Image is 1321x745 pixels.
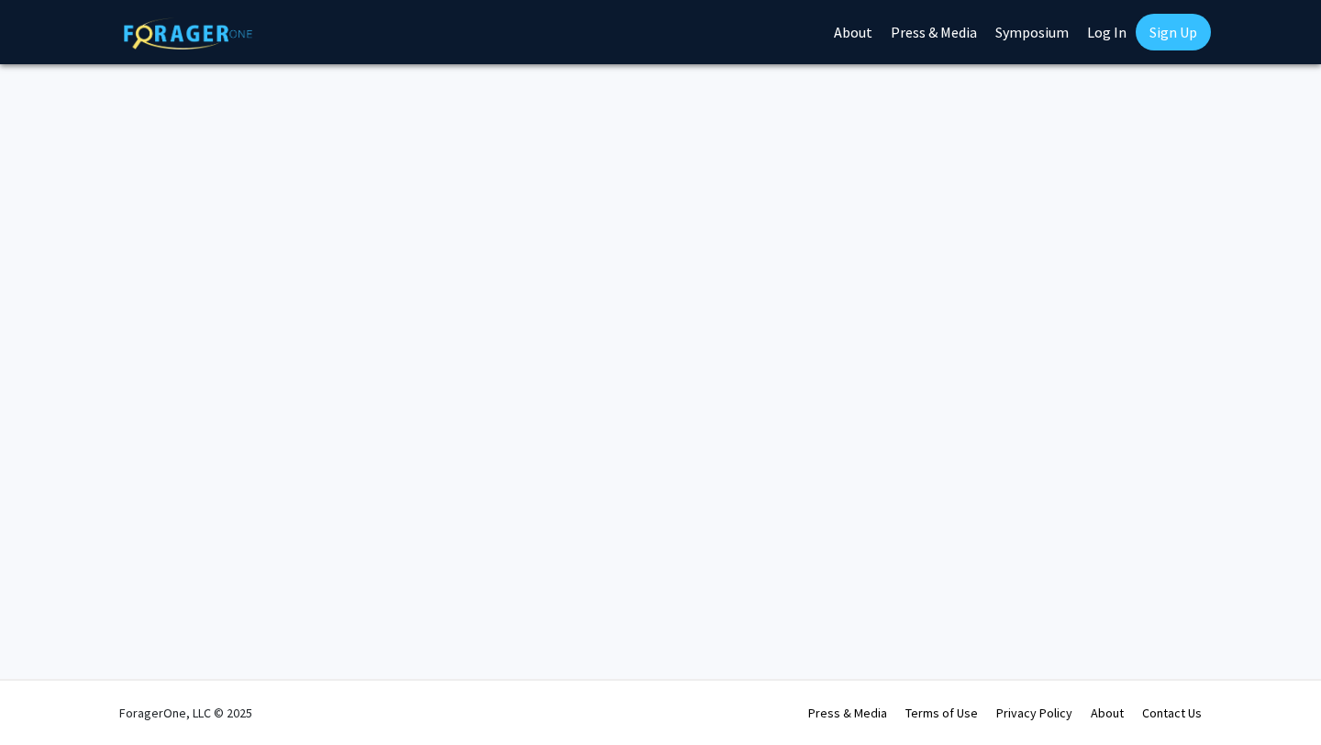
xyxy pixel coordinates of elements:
img: ForagerOne Logo [124,17,252,50]
a: Privacy Policy [996,705,1072,721]
a: Terms of Use [905,705,978,721]
a: About [1091,705,1124,721]
a: Press & Media [808,705,887,721]
a: Sign Up [1136,14,1211,50]
a: Contact Us [1142,705,1202,721]
div: ForagerOne, LLC © 2025 [119,681,252,745]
